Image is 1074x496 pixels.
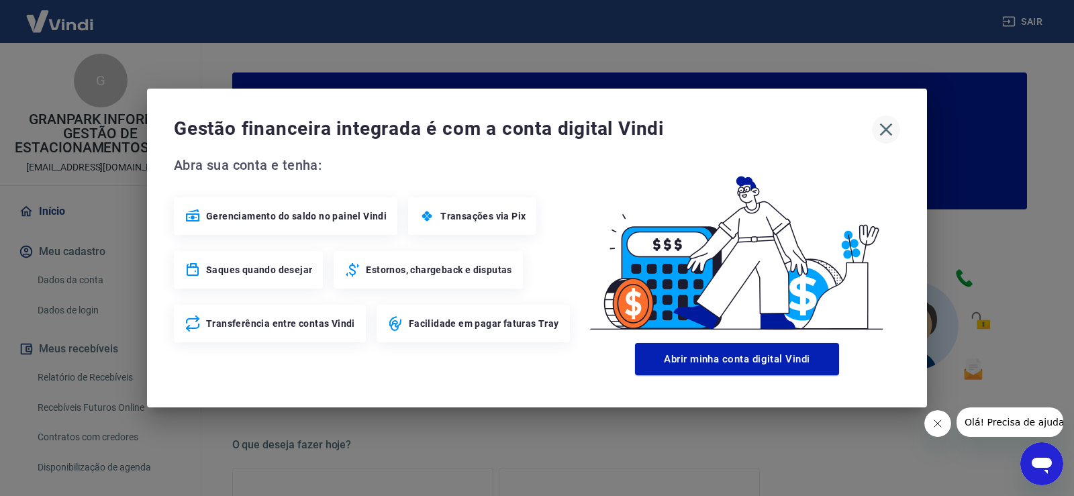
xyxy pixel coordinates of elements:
span: Gerenciamento do saldo no painel Vindi [206,209,387,223]
iframe: Botão para abrir a janela de mensagens [1020,442,1063,485]
span: Saques quando desejar [206,263,312,277]
span: Estornos, chargeback e disputas [366,263,511,277]
button: Abrir minha conta digital Vindi [635,343,839,375]
iframe: Mensagem da empresa [957,407,1063,437]
span: Olá! Precisa de ajuda? [8,9,113,20]
span: Abra sua conta e tenha: [174,154,574,176]
span: Facilidade em pagar faturas Tray [409,317,559,330]
span: Transações via Pix [440,209,526,223]
span: Transferência entre contas Vindi [206,317,355,330]
span: Gestão financeira integrada é com a conta digital Vindi [174,115,872,142]
iframe: Fechar mensagem [924,410,951,437]
img: Good Billing [574,154,900,338]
